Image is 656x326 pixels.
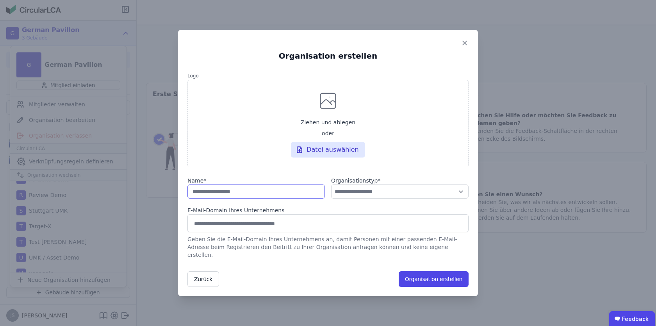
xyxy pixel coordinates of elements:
div: E-Mail-Domain Ihres Unternehmens [187,206,469,214]
button: Organisation erstellen [399,271,469,287]
label: audits.requiredField [187,177,325,184]
div: Geben Sie die E-Mail-Domain Ihres Unternehmens an, damit Personen mit einer passenden E-Mail-Adre... [187,232,469,259]
label: Logo [187,73,469,79]
span: oder [322,129,334,137]
label: audits.requiredField [331,177,469,184]
h6: Organisation erstellen [187,50,469,62]
div: Datei auswählen [291,142,365,158]
button: Zurück [187,271,219,287]
span: Ziehen und ablegen [301,118,355,126]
